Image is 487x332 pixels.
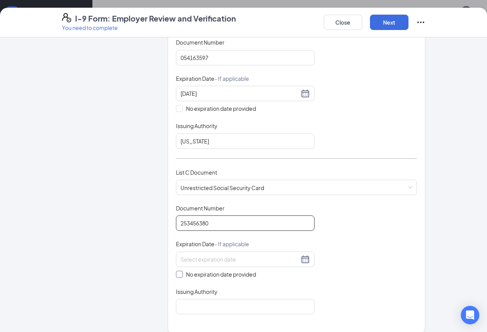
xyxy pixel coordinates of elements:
[176,38,224,46] span: Document Number
[461,306,479,324] div: Open Intercom Messenger
[416,18,425,27] svg: Ellipses
[176,169,217,176] span: List C Document
[75,13,236,24] h4: I-9 Form: Employer Review and Verification
[324,15,362,30] button: Close
[183,104,259,113] span: No expiration date provided
[370,15,408,30] button: Next
[176,122,218,130] span: Issuing Authority
[176,240,249,248] span: Expiration Date
[181,89,299,98] input: 03/29/2028
[214,75,249,82] span: - If applicable
[176,75,249,82] span: Expiration Date
[62,24,236,32] p: You need to complete
[181,180,413,195] span: Unrestricted Social Security Card
[62,13,71,22] svg: FormI9EVerifyIcon
[214,240,249,247] span: - If applicable
[183,270,259,279] span: No expiration date provided
[176,204,224,212] span: Document Number
[181,255,299,264] input: Select expiration date
[176,288,218,295] span: Issuing Authority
